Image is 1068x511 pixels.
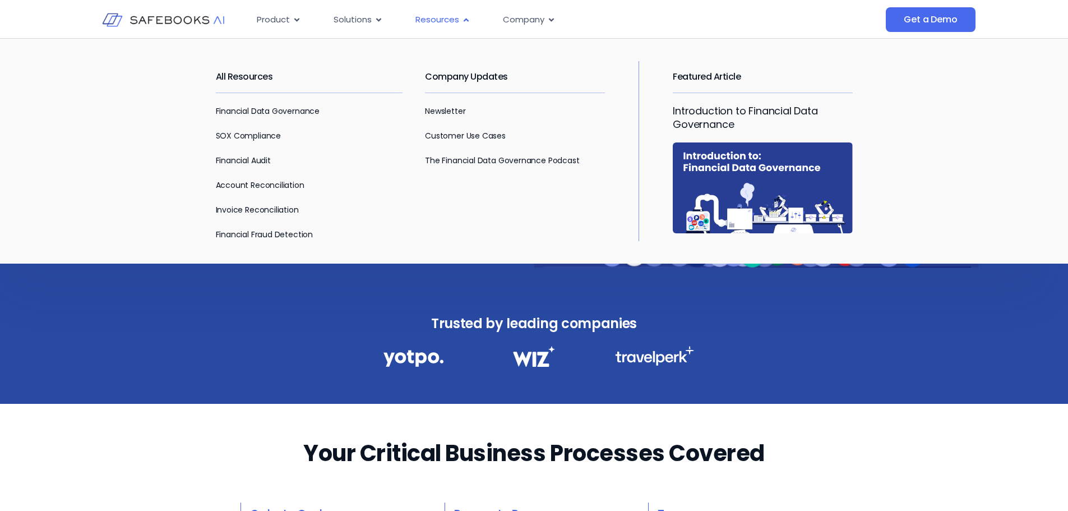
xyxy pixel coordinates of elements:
a: SOX Compliance [216,130,281,141]
span: Product [257,13,290,26]
img: Financial Data Governance 1 [383,346,443,370]
a: Introduction to Financial Data Governance [673,104,818,131]
a: Customer Use Cases [425,130,506,141]
a: Financial Data Governance [216,105,320,117]
div: Menu Toggle [248,9,774,31]
img: Financial Data Governance 3 [615,346,694,366]
a: Financial Fraud Detection [216,229,313,240]
h2: Featured Article [673,61,852,93]
a: All Resources [216,70,273,83]
h2: Your Critical Business Processes Covered​​ [303,438,765,469]
span: Solutions [334,13,372,26]
a: Get a Demo [886,7,975,32]
a: Newsletter [425,105,465,117]
a: Invoice Reconciliation [216,204,299,215]
span: Resources [415,13,459,26]
nav: Menu [248,9,774,31]
h3: Trusted by leading companies [359,312,710,335]
img: Financial Data Governance 2 [507,346,560,367]
a: The Financial Data Governance Podcast [425,155,579,166]
h2: Company Updates [425,61,605,93]
a: Financial Audit [216,155,271,166]
span: Get a Demo [904,14,957,25]
span: Company [503,13,544,26]
a: Account Reconciliation [216,179,304,191]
